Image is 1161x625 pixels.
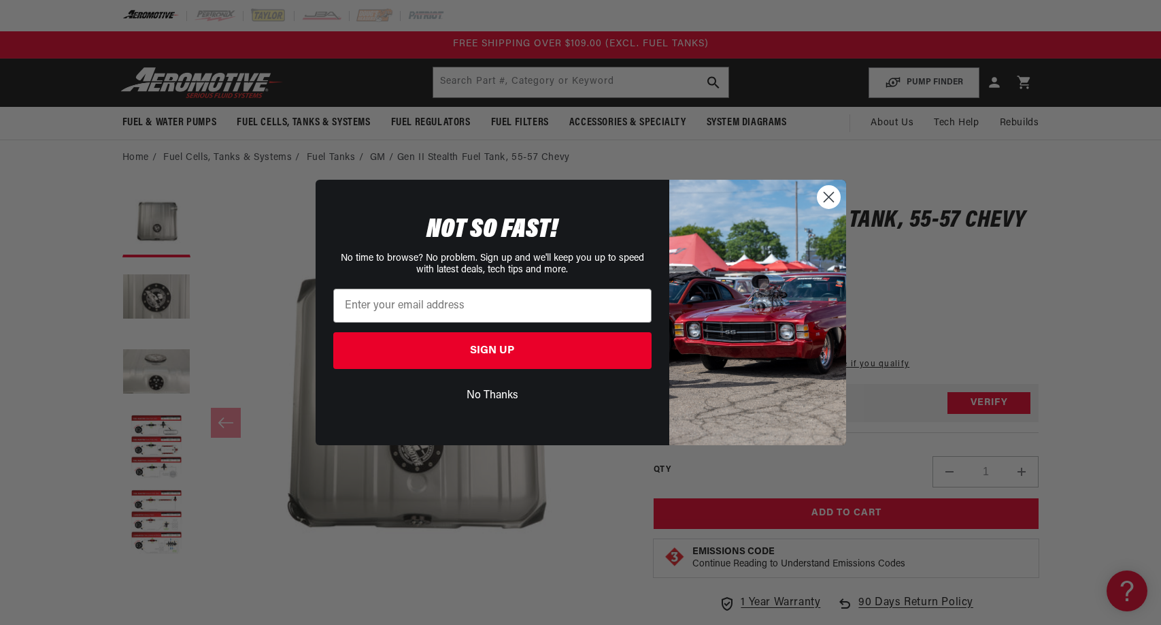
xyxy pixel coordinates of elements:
img: 85cdd541-2605-488b-b08c-a5ee7b438a35.jpeg [669,180,846,445]
span: No time to browse? No problem. Sign up and we'll keep you up to speed with latest deals, tech tip... [341,253,644,275]
button: Close dialog [817,185,841,209]
button: SIGN UP [333,332,652,369]
button: No Thanks [333,383,652,408]
input: Enter your email address [333,289,652,323]
span: NOT SO FAST! [426,217,558,244]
